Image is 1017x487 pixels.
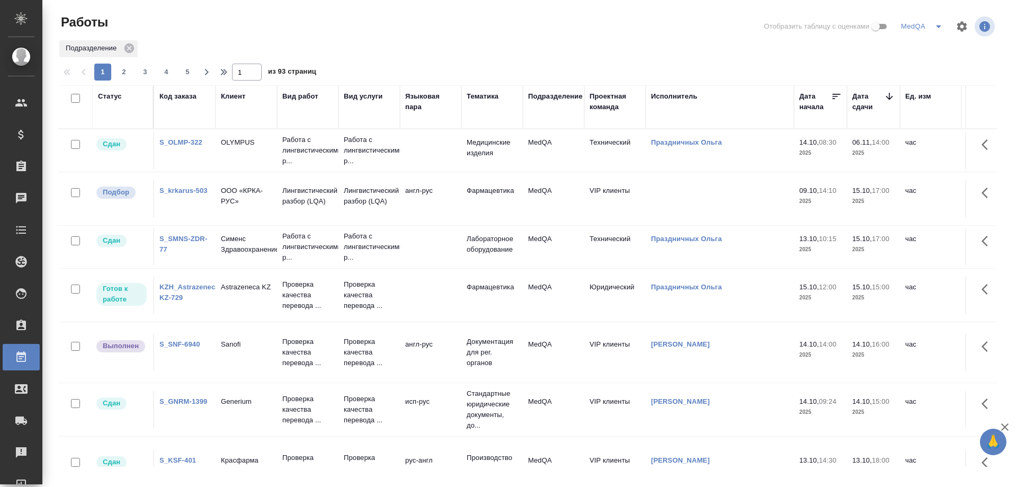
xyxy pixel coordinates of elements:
[344,135,395,166] p: Работа с лингвистическими р...
[103,187,129,198] p: Подбор
[872,283,889,291] p: 15:00
[282,185,333,207] p: Лингвистический разбор (LQA)
[467,91,498,102] div: Тематика
[103,284,140,305] p: Готов к работе
[900,450,961,487] td: час
[852,340,872,348] p: 14.10,
[467,185,518,196] p: Фармацевтика
[221,137,272,148] p: OLYMPUS
[961,277,1014,314] td: 2
[975,132,1001,157] button: Здесь прячутся важные кнопки
[103,457,120,467] p: Сдан
[95,137,148,152] div: Менеджер проверил работу исполнителя, передает ее на следующий этап
[872,456,889,464] p: 18:00
[523,180,584,217] td: MedQA
[523,132,584,169] td: MedQA
[523,334,584,371] td: MedQA
[799,283,819,291] p: 15.10,
[282,135,333,166] p: Работа с лингвистическими р...
[651,283,722,291] a: Праздничных Ольга
[405,91,456,112] div: Языковая пара
[799,138,819,146] p: 14.10,
[159,187,208,194] a: S_krkarus-503
[400,450,461,487] td: рус-англ
[651,91,698,102] div: Исполнитель
[523,391,584,428] td: MedQA
[344,231,395,263] p: Работа с лингвистическими р...
[103,398,120,409] p: Сдан
[159,283,221,302] a: KZH_Astrazeneca-KZ-729
[95,234,148,248] div: Менеджер проверил работу исполнителя, передает ее на следующий этап
[852,293,895,303] p: 2025
[799,196,842,207] p: 2025
[900,132,961,169] td: час
[852,235,872,243] p: 15.10,
[159,91,197,102] div: Код заказа
[584,450,646,487] td: VIP клиенты
[344,394,395,426] p: Проверка качества перевода ...
[59,40,138,57] div: Подразделение
[900,180,961,217] td: час
[523,277,584,314] td: MedQA
[103,139,120,149] p: Сдан
[523,450,584,487] td: MedQA
[819,187,836,194] p: 14:10
[799,187,819,194] p: 09.10,
[344,185,395,207] p: Лингвистический разбор (LQA)
[651,456,710,464] a: [PERSON_NAME]
[115,64,132,81] button: 2
[872,235,889,243] p: 17:00
[961,450,1014,487] td: 0.66
[115,67,132,77] span: 2
[799,235,819,243] p: 13.10,
[590,91,640,112] div: Проектная команда
[975,180,1001,206] button: Здесь прячутся важные кнопки
[651,235,722,243] a: Праздничных Ольга
[221,282,272,293] p: Astrazeneca KZ
[898,18,949,35] div: split button
[852,350,895,360] p: 2025
[900,334,961,371] td: час
[221,455,272,466] p: Красфарма
[819,283,836,291] p: 12:00
[584,391,646,428] td: VIP клиенты
[852,456,872,464] p: 13.10,
[159,138,202,146] a: S_OLMP-322
[651,397,710,405] a: [PERSON_NAME]
[344,453,395,484] p: Проверка качества перевода ...
[961,180,1014,217] td: 2
[799,148,842,158] p: 2025
[852,283,872,291] p: 15.10,
[819,340,836,348] p: 14:00
[344,337,395,368] p: Проверка качества перевода ...
[852,187,872,194] p: 15.10,
[282,231,333,263] p: Работа с лингвистическими р...
[282,453,333,484] p: Проверка качества перевода ...
[961,391,1014,428] td: 0.66
[137,64,154,81] button: 3
[467,282,518,293] p: Фармацевтика
[852,91,884,112] div: Дата сдачи
[282,394,333,426] p: Проверка качества перевода ...
[103,235,120,246] p: Сдан
[975,228,1001,254] button: Здесь прячутся важные кнопки
[975,16,997,37] span: Посмотреть информацию
[852,196,895,207] p: 2025
[584,277,646,314] td: Юридический
[158,64,175,81] button: 4
[975,450,1001,475] button: Здесь прячутся важные кнопки
[103,341,139,351] p: Выполнен
[467,453,518,484] p: Производство лекарственных препаратов
[764,21,869,32] span: Отобразить таблицу с оценками
[268,65,316,81] span: из 93 страниц
[282,91,318,102] div: Вид работ
[467,234,518,255] p: Лабораторное оборудование
[95,339,148,353] div: Исполнитель завершил работу
[159,456,196,464] a: S_KSF-401
[984,431,1002,453] span: 🙏
[584,132,646,169] td: Технический
[528,91,583,102] div: Подразделение
[58,14,108,31] span: Работы
[179,64,196,81] button: 5
[872,340,889,348] p: 16:00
